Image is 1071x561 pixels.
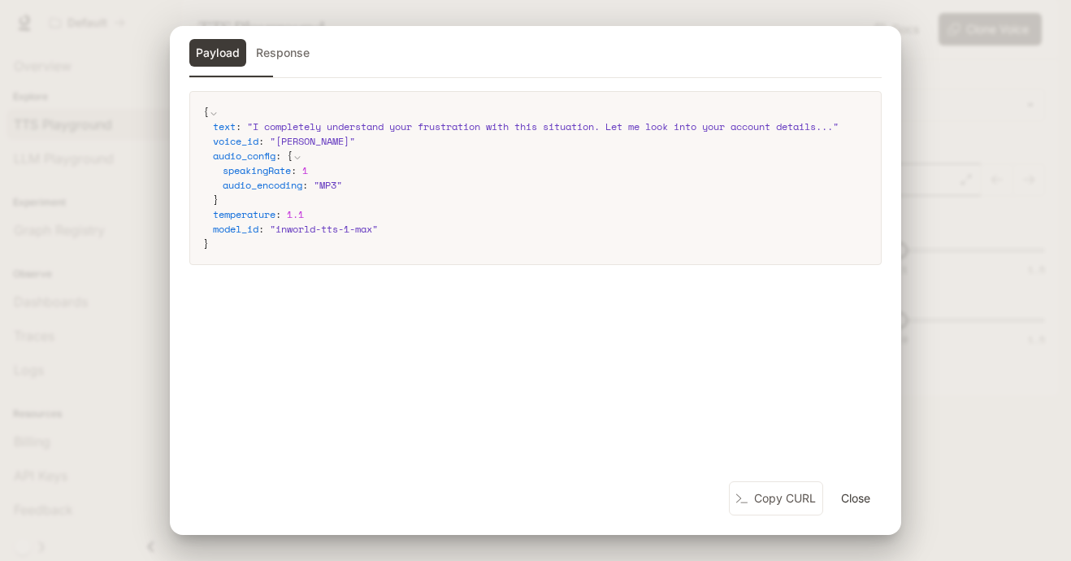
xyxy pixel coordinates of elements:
[213,207,275,221] span: temperature
[830,482,882,515] button: Close
[270,222,378,236] span: " inworld-tts-1-max "
[247,120,839,133] span: " I completely understand your frustration with this situation. Let me look into your account det...
[213,149,275,163] span: audio_config
[223,178,868,193] div: :
[213,134,868,149] div: :
[729,481,823,516] button: Copy CURL
[213,120,236,133] span: text
[213,120,868,134] div: :
[203,237,209,250] span: }
[223,178,302,192] span: audio_encoding
[249,39,316,67] button: Response
[302,163,308,177] span: 1
[213,222,868,237] div: :
[213,207,868,222] div: :
[287,149,293,163] span: {
[270,134,355,148] span: " [PERSON_NAME] "
[314,178,342,192] span: " MP3 "
[287,207,304,221] span: 1.1
[203,105,209,119] span: {
[189,39,246,67] button: Payload
[213,134,258,148] span: voice_id
[213,149,868,207] div: :
[223,163,868,178] div: :
[213,222,258,236] span: model_id
[223,163,291,177] span: speakingRate
[213,193,219,207] span: }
